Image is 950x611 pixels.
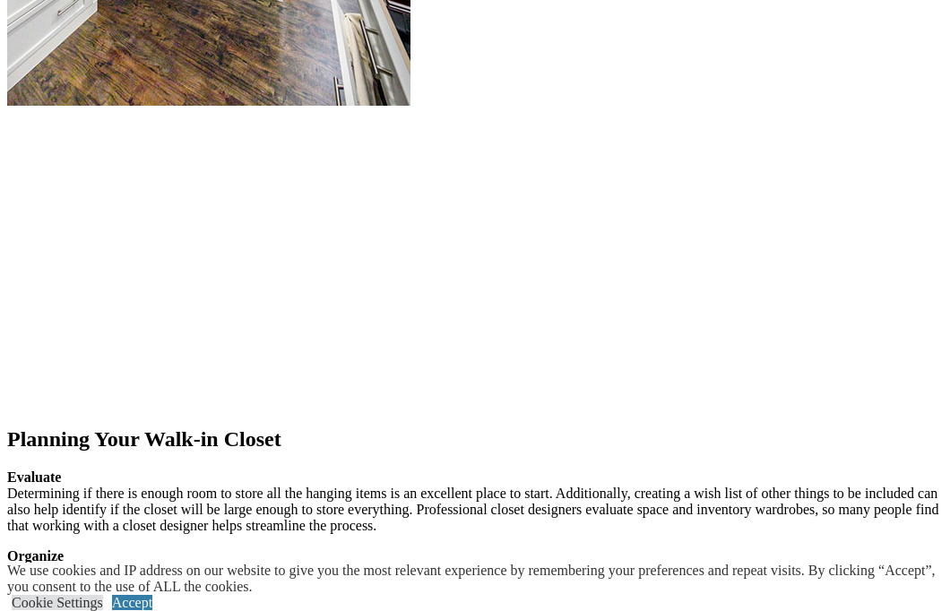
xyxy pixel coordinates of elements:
[7,563,950,595] div: We use cookies and IP address on our website to give you the most relevant experience by remember...
[7,548,64,564] strong: Organize
[7,427,943,452] h2: Planning Your Walk-in Closet
[7,469,61,485] strong: Evaluate
[7,469,943,534] p: Determining if there is enough room to store all the hanging items is an excellent place to start...
[112,595,152,610] a: Accept
[12,595,103,610] a: Cookie Settings
[7,548,943,597] p: One strategy is to use the original rods and shelves of the existing closet however this does not...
